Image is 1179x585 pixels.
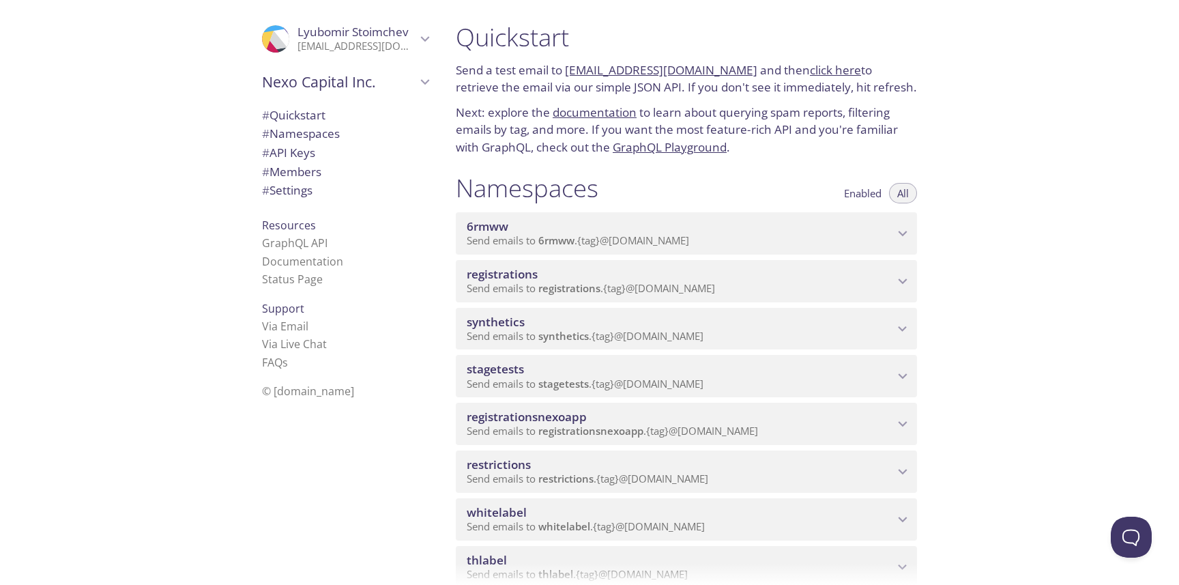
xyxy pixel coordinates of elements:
[262,319,308,334] a: Via Email
[251,64,439,100] div: Nexo Capital Inc.
[456,212,917,255] div: 6rmww namespace
[467,457,531,472] span: restrictions
[262,164,270,180] span: #
[456,173,598,203] h1: Namespaces
[456,498,917,541] div: whitelabel namespace
[467,361,524,377] span: stagetests
[262,164,321,180] span: Members
[456,260,917,302] div: registrations namespace
[456,22,917,53] h1: Quickstart
[810,62,861,78] a: click here
[467,472,708,485] span: Send emails to . {tag} @[DOMAIN_NAME]
[553,104,637,120] a: documentation
[262,218,316,233] span: Resources
[262,182,312,198] span: Settings
[297,40,416,53] p: [EMAIL_ADDRESS][DOMAIN_NAME]
[251,16,439,61] div: Lyubomir Stoimchev
[262,182,270,198] span: #
[251,181,439,200] div: Team Settings
[262,337,327,352] a: Via Live Chat
[456,403,917,445] div: registrationsnexoapp namespace
[262,272,323,287] a: Status Page
[538,377,589,390] span: stagetests
[262,145,270,160] span: #
[565,62,757,78] a: [EMAIL_ADDRESS][DOMAIN_NAME]
[262,384,354,399] span: © [DOMAIN_NAME]
[467,504,527,520] span: whitelabel
[467,233,689,247] span: Send emails to . {tag} @[DOMAIN_NAME]
[262,355,288,370] a: FAQ
[467,409,587,425] span: registrationsnexoapp
[538,233,574,247] span: 6rmww
[262,107,325,123] span: Quickstart
[297,24,409,40] span: Lyubomir Stoimchev
[262,126,340,141] span: Namespaces
[456,61,917,96] p: Send a test email to and then to retrieve the email via our simple JSON API. If you don't see it ...
[262,126,270,141] span: #
[262,145,315,160] span: API Keys
[467,519,705,533] span: Send emails to . {tag} @[DOMAIN_NAME]
[262,72,416,91] span: Nexo Capital Inc.
[251,124,439,143] div: Namespaces
[251,106,439,125] div: Quickstart
[456,355,917,397] div: stagetests namespace
[282,355,288,370] span: s
[262,254,343,269] a: Documentation
[262,301,304,316] span: Support
[467,218,508,234] span: 6rmww
[467,329,703,343] span: Send emails to . {tag} @[DOMAIN_NAME]
[613,139,727,155] a: GraphQL Playground
[251,143,439,162] div: API Keys
[889,183,917,203] button: All
[836,183,890,203] button: Enabled
[467,281,715,295] span: Send emails to . {tag} @[DOMAIN_NAME]
[1111,517,1152,558] iframe: Help Scout Beacon - Open
[538,281,600,295] span: registrations
[467,266,538,282] span: registrations
[467,377,703,390] span: Send emails to . {tag} @[DOMAIN_NAME]
[262,107,270,123] span: #
[538,329,589,343] span: synthetics
[467,424,758,438] span: Send emails to . {tag} @[DOMAIN_NAME]
[456,104,917,156] p: Next: explore the to learn about querying spam reports, filtering emails by tag, and more. If you...
[262,236,327,251] a: GraphQL API
[467,552,507,568] span: thlabel
[538,472,594,485] span: restrictions
[456,451,917,493] div: restrictions namespace
[456,308,917,350] div: synthetics namespace
[251,162,439,182] div: Members
[538,519,590,533] span: whitelabel
[538,424,643,438] span: registrationsnexoapp
[467,314,525,330] span: synthetics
